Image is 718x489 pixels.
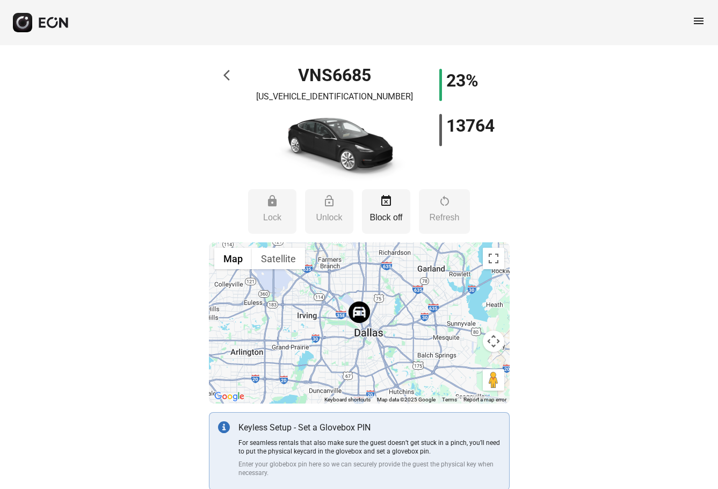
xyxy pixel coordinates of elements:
[446,119,495,132] h1: 13764
[463,397,506,402] a: Report a map error
[218,421,230,433] img: info
[483,330,504,352] button: Map camera controls
[238,438,501,456] p: For seamless rentals that also make sure the guest doesn’t get stuck in a pinch, you’ll need to p...
[483,369,504,391] button: Drag Pegman onto the map to open Street View
[256,90,413,103] p: [US_VEHICLE_IDENTIFICATION_NUMBER]
[367,211,405,224] p: Block off
[238,460,501,477] p: Enter your globebox pin here so we can securely provide the guest the physical key when necessary.
[446,74,478,87] h1: 23%
[483,248,504,269] button: Toggle fullscreen view
[380,195,393,207] span: event_busy
[212,390,247,404] img: Google
[377,397,436,402] span: Map data ©2025 Google
[259,107,410,183] img: car
[214,248,252,269] button: Show street map
[692,15,705,27] span: menu
[442,397,457,402] a: Terms (opens in new tab)
[324,396,371,404] button: Keyboard shortcuts
[238,421,501,434] p: Keyless Setup - Set a Glovebox PIN
[212,390,247,404] a: Open this area in Google Maps (opens a new window)
[298,69,371,82] h1: VNS6685
[252,248,305,269] button: Show satellite imagery
[223,69,236,82] span: arrow_back_ios
[362,189,410,234] button: Block off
